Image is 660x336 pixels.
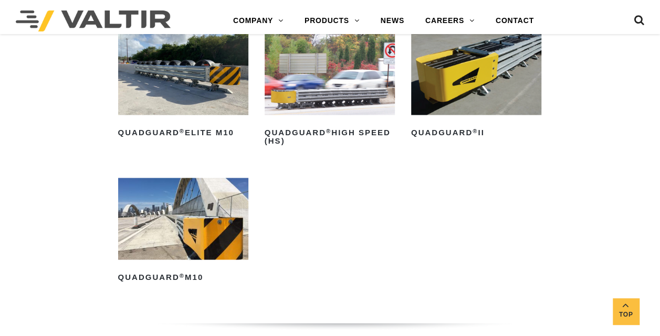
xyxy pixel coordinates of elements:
[180,128,185,134] sup: ®
[265,124,395,149] h2: QuadGuard High Speed (HS)
[370,10,415,31] a: NEWS
[411,124,541,141] h2: QuadGuard II
[118,269,248,286] h2: QuadGuard M10
[180,272,185,278] sup: ®
[613,309,639,321] span: Top
[613,298,639,324] a: Top
[223,10,294,31] a: COMPANY
[485,10,544,31] a: CONTACT
[118,124,248,141] h2: QuadGuard Elite M10
[411,34,541,141] a: QuadGuard®II
[415,10,485,31] a: CAREERS
[294,10,370,31] a: PRODUCTS
[16,10,171,31] img: Valtir
[118,178,248,285] a: QuadGuard®M10
[326,128,331,134] sup: ®
[118,34,248,141] a: QuadGuard®Elite M10
[473,128,478,134] sup: ®
[265,34,395,149] a: QuadGuard®High Speed (HS)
